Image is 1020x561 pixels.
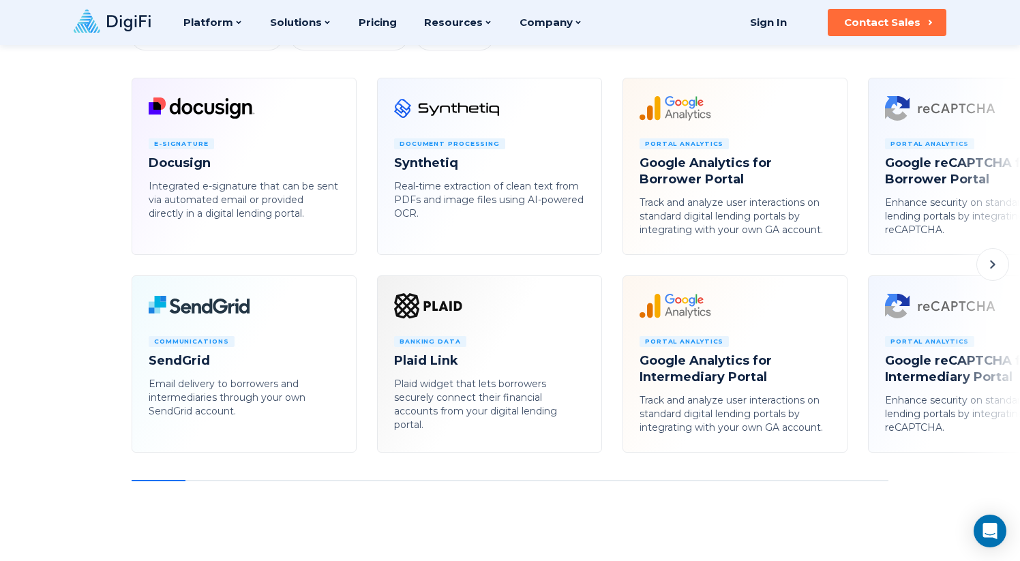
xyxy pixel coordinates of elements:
[828,9,946,36] button: Contact Sales
[640,196,830,237] p: Track and analyze user interactions on standard digital lending portals by integrating with your ...
[885,336,974,347] span: Portal Analytics
[394,377,585,431] p: Plaid widget that lets borrowers securely connect their financial accounts from your digital lend...
[149,138,214,149] span: E-Signature
[149,336,235,347] span: Communications
[640,336,729,347] span: Portal Analytics
[974,515,1006,547] div: Open Intercom Messenger
[394,155,585,171] h4: Synthetiq
[394,336,466,347] span: Banking Data
[149,179,340,220] p: Integrated e-signature that can be sent via automated email or provided directly in a digital len...
[394,138,505,149] span: Document Processing
[733,9,803,36] a: Sign In
[149,352,340,369] h4: SendGrid
[394,179,585,220] p: Real-time extraction of clean text from PDFs and image files using AI-powered OCR.
[640,352,830,385] h4: Google Analytics for Intermediary Portal
[844,16,920,29] div: Contact Sales
[640,393,830,434] p: Track and analyze user interactions on standard digital lending portals by integrating with your ...
[640,138,729,149] span: Portal Analytics
[885,138,974,149] span: Portal Analytics
[149,377,340,418] p: Email delivery to borrowers and intermediaries through your own SendGrid account.
[394,352,585,369] h4: Plaid Link
[149,155,340,171] h4: Docusign
[640,155,830,187] h4: Google Analytics for Borrower Portal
